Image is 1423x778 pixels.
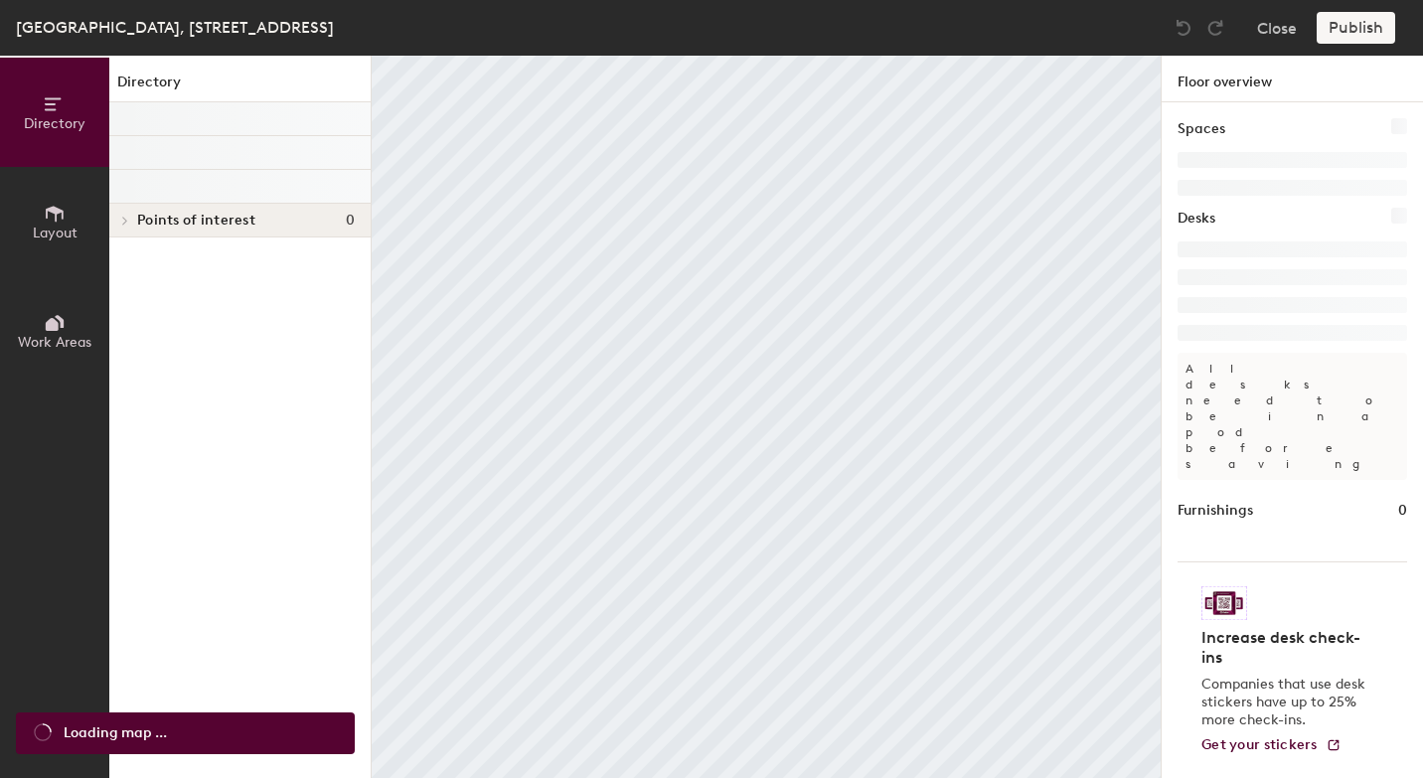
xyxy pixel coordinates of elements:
h4: Increase desk check-ins [1201,628,1371,668]
span: Get your stickers [1201,736,1318,753]
img: Redo [1205,18,1225,38]
p: All desks need to be in a pod before saving [1178,353,1407,480]
h1: Desks [1178,208,1215,230]
span: Points of interest [137,213,255,229]
img: Sticker logo [1201,586,1247,620]
span: Layout [33,225,78,241]
span: 0 [346,213,355,229]
a: Get your stickers [1201,737,1342,754]
h1: Floor overview [1162,56,1423,102]
p: Companies that use desk stickers have up to 25% more check-ins. [1201,676,1371,729]
div: [GEOGRAPHIC_DATA], [STREET_ADDRESS] [16,15,334,40]
span: Work Areas [18,334,91,351]
h1: Directory [109,72,371,102]
span: Directory [24,115,85,132]
img: Undo [1174,18,1193,38]
h1: Furnishings [1178,500,1253,522]
h1: Spaces [1178,118,1225,140]
button: Close [1257,12,1297,44]
canvas: Map [372,56,1161,778]
span: Loading map ... [64,722,167,744]
h1: 0 [1398,500,1407,522]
